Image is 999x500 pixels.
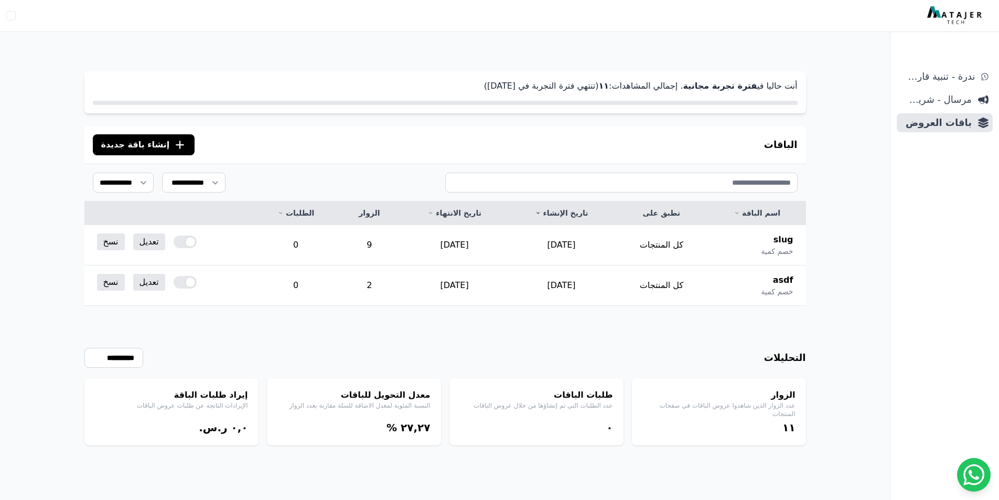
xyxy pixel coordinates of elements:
[764,350,806,365] h3: التحليلات
[386,421,397,434] span: %
[642,401,796,418] p: عدد الزوار الذين شاهدوا عروض الباقات في صفحات المنتجات
[615,201,708,225] th: تطبق على
[460,420,613,435] div: ۰
[401,225,508,265] td: [DATE]
[508,225,615,265] td: [DATE]
[901,69,975,84] span: ندرة - تنبية قارب علي النفاذ
[133,274,165,291] a: تعديل
[721,208,793,218] a: اسم الباقة
[764,137,798,152] h3: الباقات
[615,225,708,265] td: كل المنتجات
[199,421,227,434] span: ر.س.
[231,421,248,434] bdi: ۰,۰
[508,265,615,306] td: [DATE]
[277,389,431,401] h4: معدل التحويل للباقات
[133,233,165,250] a: تعديل
[401,265,508,306] td: [DATE]
[101,139,170,151] span: إنشاء باقة جديدة
[642,420,796,435] div: ١١
[338,265,401,306] td: 2
[761,246,793,257] span: خصم كمية
[521,208,602,218] a: تاريخ الإنشاء
[460,389,613,401] h4: طلبات الباقات
[901,92,972,107] span: مرسال - شريط دعاية
[97,233,125,250] a: نسخ
[401,421,430,434] bdi: ٢٧,٢٧
[615,265,708,306] td: كل المنتجات
[266,208,326,218] a: الطلبات
[927,6,984,25] img: MatajerTech Logo
[683,81,757,91] strong: فترة تجربة مجانية
[93,80,798,92] p: أنت حاليا في . إجمالي المشاهدات: (تنتهي فترة التجربة في [DATE])
[93,134,195,155] button: إنشاء باقة جديدة
[761,286,793,297] span: خصم كمية
[598,81,609,91] strong: ١١
[254,225,338,265] td: 0
[413,208,495,218] a: تاريخ الانتهاء
[95,401,248,410] p: الإيرادات الناتجة عن طلبات عروض الباقات
[338,225,401,265] td: 9
[460,401,613,410] p: عدد الطلبات التي تم إنشاؤها من خلال عروض الباقات
[338,201,401,225] th: الزوار
[773,274,793,286] span: asdf
[97,274,125,291] a: نسخ
[774,233,793,246] span: slug
[95,389,248,401] h4: إيراد طلبات الباقة
[642,389,796,401] h4: الزوار
[277,401,431,410] p: النسبة المئوية لمعدل الاضافة للسلة مقارنة بعدد الزوار
[901,115,972,130] span: باقات العروض
[254,265,338,306] td: 0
